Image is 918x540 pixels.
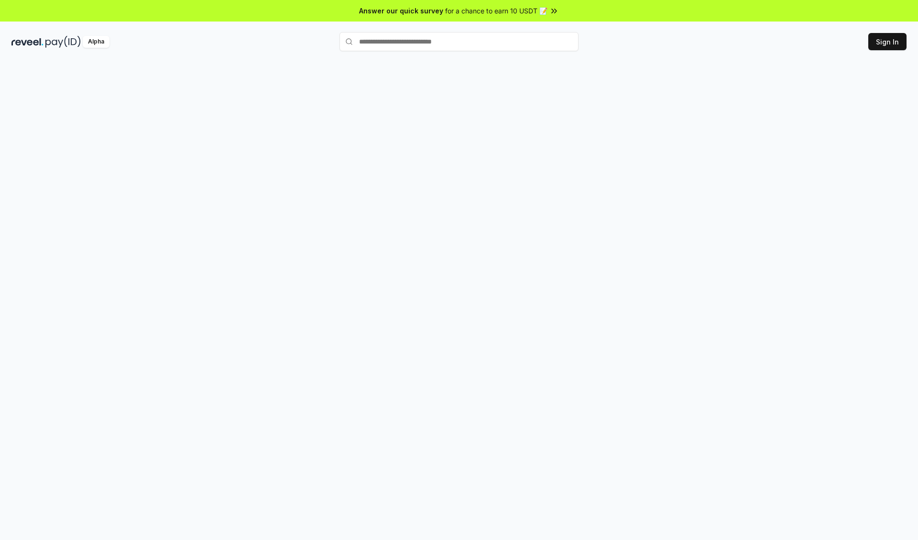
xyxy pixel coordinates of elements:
button: Sign In [868,33,907,50]
span: for a chance to earn 10 USDT 📝 [445,6,547,16]
span: Answer our quick survey [359,6,443,16]
img: reveel_dark [11,36,44,48]
img: pay_id [45,36,81,48]
div: Alpha [83,36,109,48]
